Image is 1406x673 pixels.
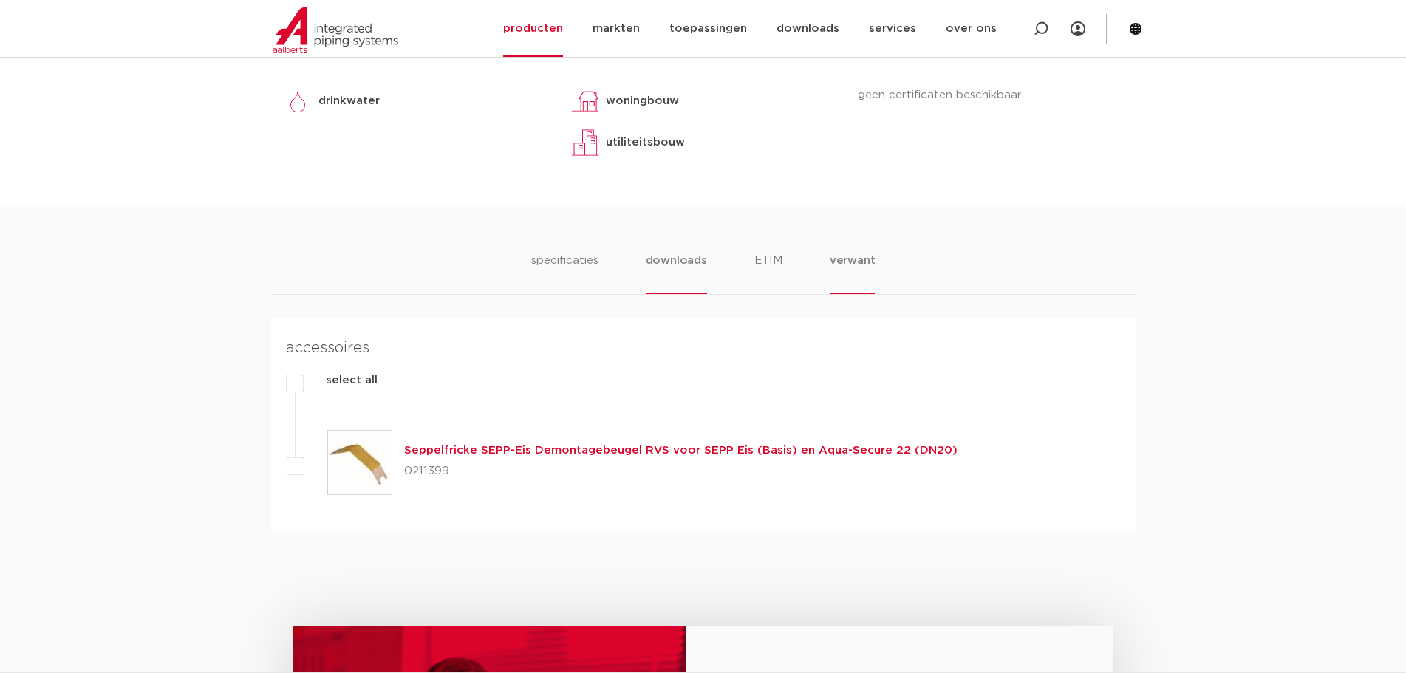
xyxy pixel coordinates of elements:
p: 0211399 [404,460,958,483]
img: Thumbnail for Seppelfricke SEPP-Eis Demontagebeugel RVS voor SEPP Eis (Basis) en Aqua-Secure 22 (... [328,431,392,494]
p: woningbouw [606,92,679,110]
img: woningbouw [570,86,600,116]
a: Seppelfricke SEPP-Eis Demontagebeugel RVS voor SEPP Eis (Basis) en Aqua-Secure 22 (DN20) [404,445,958,456]
li: specificaties [531,252,598,294]
li: downloads [646,252,707,294]
img: drinkwater [283,86,313,116]
li: verwant [830,252,876,294]
p: geen certificaten beschikbaar [858,86,1123,104]
p: drinkwater [318,92,380,110]
label: select all [304,372,378,389]
img: utiliteitsbouw [570,128,600,157]
li: ETIM [754,252,782,294]
p: utiliteitsbouw [606,134,685,151]
h4: accessoires [286,336,1112,360]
